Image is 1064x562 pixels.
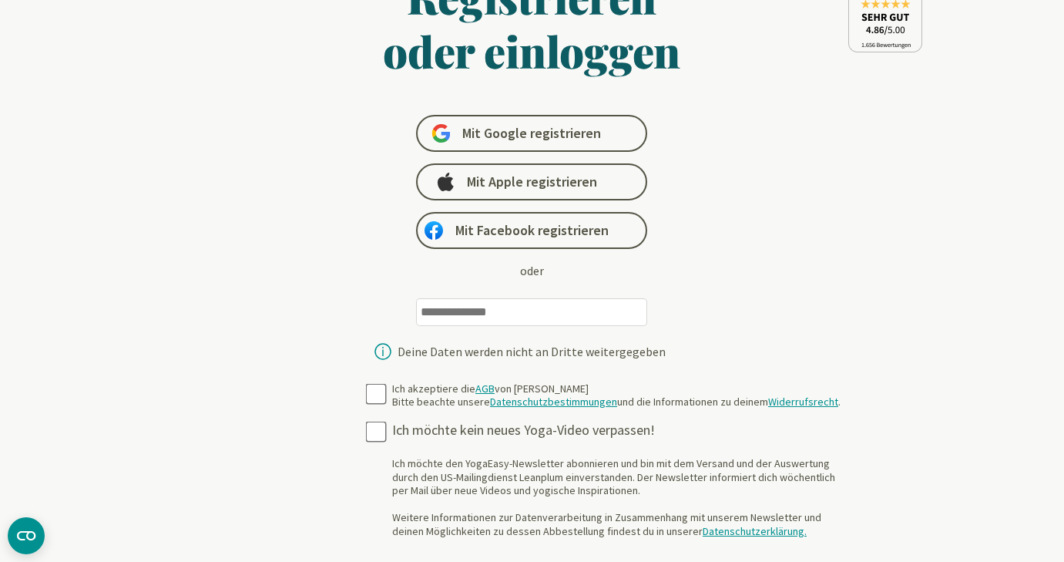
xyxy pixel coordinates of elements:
[392,457,849,538] div: Ich möchte den YogaEasy-Newsletter abonnieren und bin mit dem Versand und der Auswertung durch de...
[416,163,647,200] a: Mit Apple registrieren
[416,115,647,152] a: Mit Google registrieren
[8,517,45,554] button: CMP-Widget öffnen
[467,173,597,191] span: Mit Apple registrieren
[398,345,666,358] div: Deine Daten werden nicht an Dritte weitergegeben
[520,261,544,280] div: oder
[462,124,601,143] span: Mit Google registrieren
[768,395,838,409] a: Widerrufsrecht
[392,422,849,439] div: Ich möchte kein neues Yoga-Video verpassen!
[475,382,495,395] a: AGB
[392,382,841,409] div: Ich akzeptiere die von [PERSON_NAME] Bitte beachte unsere und die Informationen zu deinem .
[416,212,647,249] a: Mit Facebook registrieren
[455,221,609,240] span: Mit Facebook registrieren
[490,395,617,409] a: Datenschutzbestimmungen
[703,524,807,538] a: Datenschutzerklärung.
